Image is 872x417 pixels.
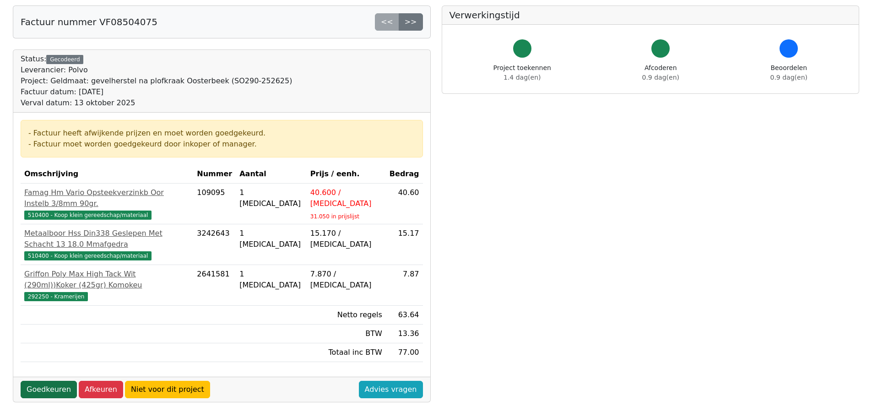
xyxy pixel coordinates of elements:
td: 13.36 [386,325,423,343]
td: 7.87 [386,265,423,306]
td: BTW [307,325,386,343]
div: 40.600 / [MEDICAL_DATA] [310,187,382,209]
th: Omschrijving [21,165,193,184]
a: Griffon Poly Max High Tack Wit (290ml))Koker (425gr) Komokeu292250 - Kramerijen [24,269,190,302]
a: Goedkeuren [21,381,77,398]
div: 1 [MEDICAL_DATA] [239,269,303,291]
div: Afcoderen [642,63,679,82]
div: Leverancier: Polvo [21,65,292,76]
td: Netto regels [307,306,386,325]
div: 1 [MEDICAL_DATA] [239,187,303,209]
div: Factuur datum: [DATE] [21,87,292,97]
sub: 31.050 in prijslijst [310,213,359,220]
div: Famag Hm Vario Opsteekverzinkb Oor Instelb 3/8mm 90gr. [24,187,190,209]
td: 3242643 [193,224,236,265]
span: 510400 - Koop klein gereedschap/materiaal [24,251,152,260]
td: 2641581 [193,265,236,306]
a: >> [399,13,423,31]
th: Nummer [193,165,236,184]
td: Totaal inc BTW [307,343,386,362]
div: Beoordelen [770,63,807,82]
th: Bedrag [386,165,423,184]
td: 77.00 [386,343,423,362]
div: Metaalboor Hss Din338 Geslepen Met Schacht 13 18.0 Mmafgedra [24,228,190,250]
div: Verval datum: 13 oktober 2025 [21,97,292,108]
div: 1 [MEDICAL_DATA] [239,228,303,250]
div: - Factuur heeft afwijkende prijzen en moet worden goedgekeurd. [28,128,415,139]
h5: Verwerkingstijd [450,10,852,21]
td: 40.60 [386,184,423,224]
a: Afkeuren [79,381,123,398]
th: Aantal [236,165,307,184]
th: Prijs / eenh. [307,165,386,184]
div: 15.170 / [MEDICAL_DATA] [310,228,382,250]
span: 0.9 dag(en) [770,74,807,81]
h5: Factuur nummer VF08504075 [21,16,157,27]
span: 0.9 dag(en) [642,74,679,81]
td: 109095 [193,184,236,224]
a: Advies vragen [359,381,423,398]
a: Niet voor dit project [125,381,210,398]
div: Project: Geldmaat: gevelherstel na plofkraak Oosterbeek (SO290-252625) [21,76,292,87]
div: Project toekennen [493,63,551,82]
div: Gecodeerd [46,55,83,64]
span: 292250 - Kramerijen [24,292,88,301]
div: Status: [21,54,292,108]
div: - Factuur moet worden goedgekeurd door inkoper of manager. [28,139,415,150]
td: 15.17 [386,224,423,265]
a: Metaalboor Hss Din338 Geslepen Met Schacht 13 18.0 Mmafgedra510400 - Koop klein gereedschap/mater... [24,228,190,261]
td: 63.64 [386,306,423,325]
div: Griffon Poly Max High Tack Wit (290ml))Koker (425gr) Komokeu [24,269,190,291]
div: 7.870 / [MEDICAL_DATA] [310,269,382,291]
span: 510400 - Koop klein gereedschap/materiaal [24,211,152,220]
span: 1.4 dag(en) [504,74,541,81]
a: Famag Hm Vario Opsteekverzinkb Oor Instelb 3/8mm 90gr.510400 - Koop klein gereedschap/materiaal [24,187,190,220]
